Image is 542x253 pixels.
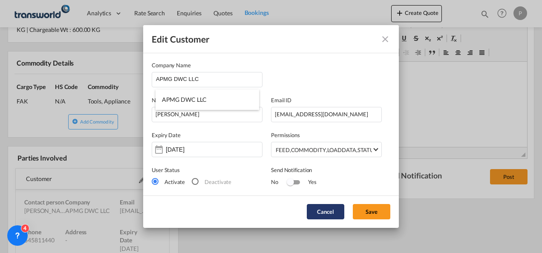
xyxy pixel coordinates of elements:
button: Save [353,204,390,219]
span: Edit [152,34,168,44]
input: Name [152,107,262,122]
body: Editor, editor10 [9,9,148,17]
span: Email ID [271,97,291,103]
span: COMMODITY [291,147,326,153]
span: LOADDATA [327,147,356,153]
span: Permissions [271,132,300,138]
md-select: Select Permission: FEED, COMMODITY, LOADDATA, STATUS, DOCUMENTS, CONTAINERS, TRACKING, SCHEDULE, ... [271,142,382,157]
input: Select Expiry Date [166,146,219,153]
span: , , , , , , , , [276,146,372,154]
span: Expiry Date [152,132,181,138]
span: FEED [276,147,290,153]
span: Customer [170,34,210,44]
md-switch: Switch 1 [287,176,300,189]
span: Name [152,97,167,103]
md-icon: icon-close [380,34,390,44]
div: Send Notification [271,166,382,174]
md-radio-button: Deactivate [192,177,231,186]
input: Company [156,72,262,85]
button: Cancel [307,204,344,219]
span: APMG DWC LLC [162,96,207,103]
md-dialog: Edit Customer Company ... [143,25,399,227]
md-radio-button: Activate [152,177,185,186]
span: STATUS [357,147,377,153]
div: User Status [152,166,262,174]
div: No [271,178,287,186]
span: Company Name [152,62,191,69]
button: icon-close [377,31,394,48]
div: Yes [300,178,317,186]
input: Email [271,107,382,122]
